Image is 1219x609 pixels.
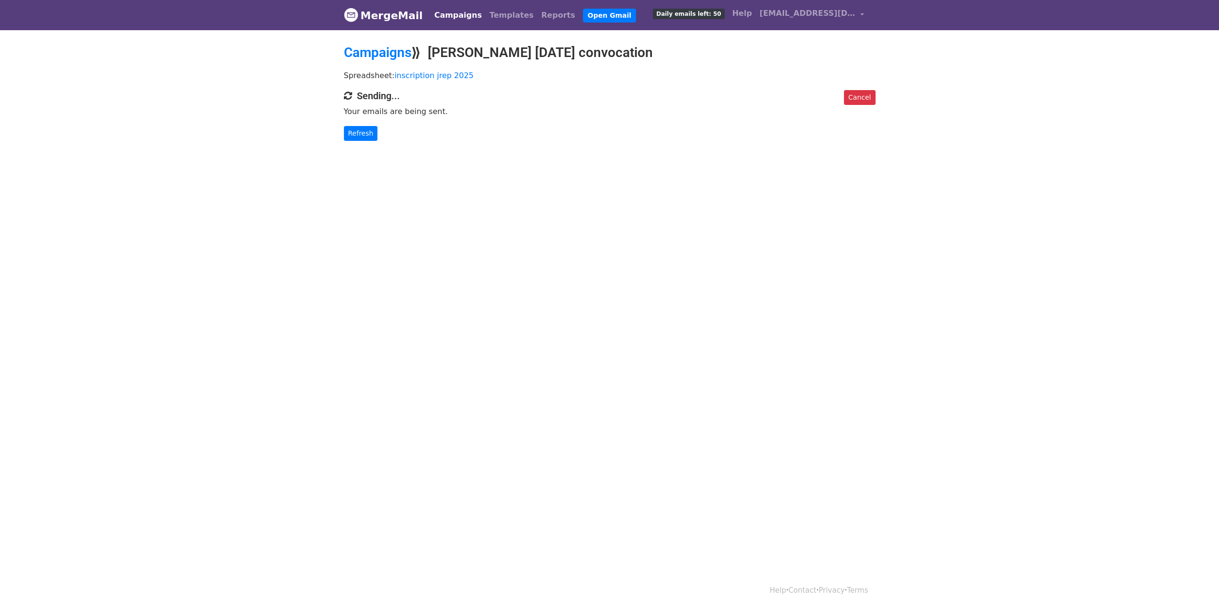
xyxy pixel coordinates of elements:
span: [EMAIL_ADDRESS][DOMAIN_NAME] [760,8,855,19]
a: MergeMail [344,5,423,25]
p: Your emails are being sent. [344,106,876,116]
a: Help [770,586,786,595]
a: Open Gmail [583,9,636,23]
a: Campaigns [431,6,486,25]
a: Terms [847,586,868,595]
a: Privacy [819,586,844,595]
a: Cancel [844,90,875,105]
p: Spreadsheet: [344,70,876,80]
h2: ⟫ [PERSON_NAME] [DATE] convocation [344,45,876,61]
a: [EMAIL_ADDRESS][DOMAIN_NAME] [756,4,868,26]
a: inscription jrep 2025 [395,71,474,80]
a: Daily emails left: 50 [649,4,728,23]
a: Reports [537,6,579,25]
img: MergeMail logo [344,8,358,22]
h4: Sending... [344,90,876,102]
a: Templates [486,6,537,25]
a: Help [729,4,756,23]
span: Daily emails left: 50 [653,9,724,19]
a: Campaigns [344,45,411,60]
a: Contact [788,586,816,595]
a: Refresh [344,126,378,141]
